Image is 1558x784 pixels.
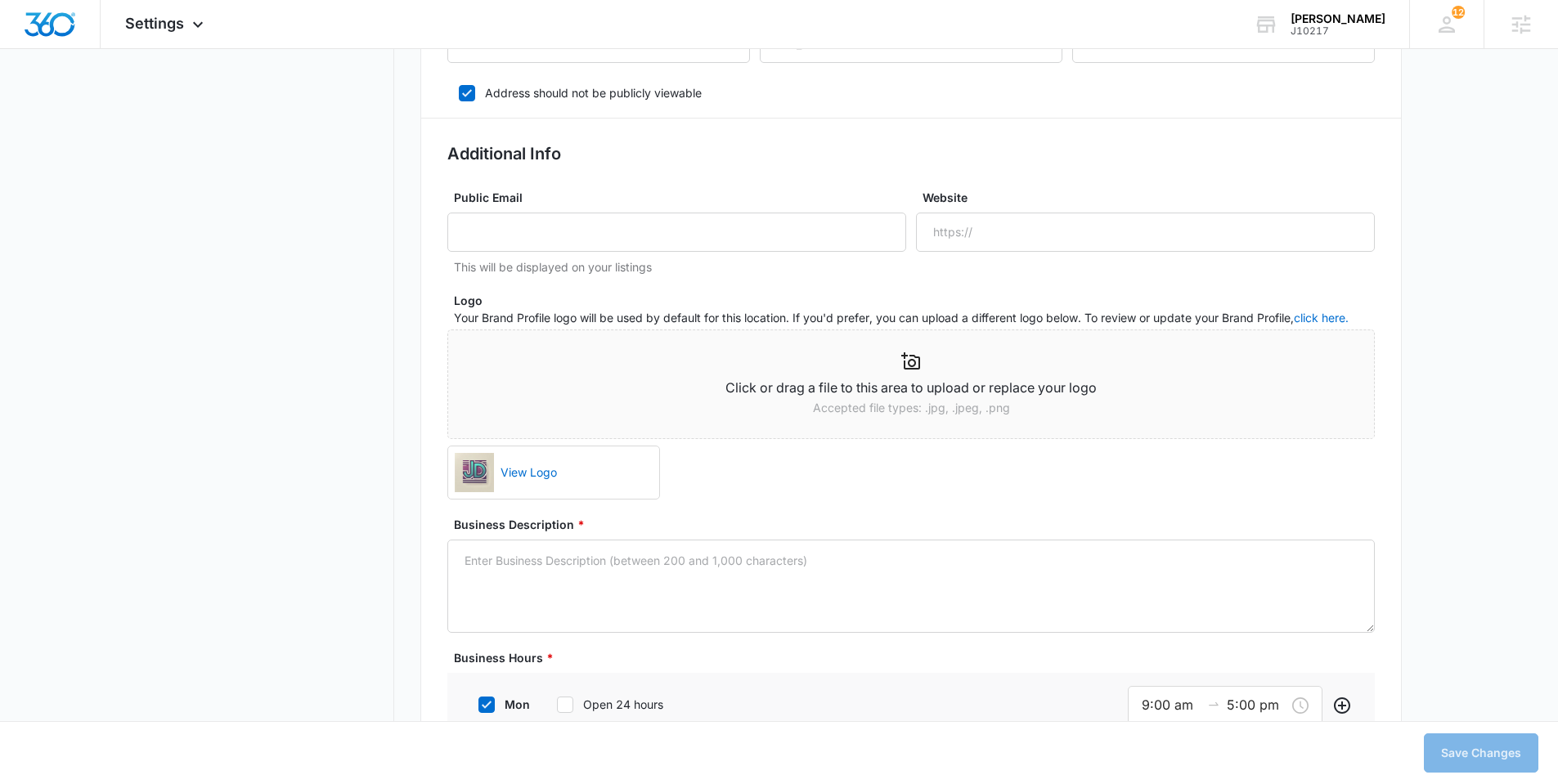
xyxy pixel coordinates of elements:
[448,399,1374,417] p: Accepted file types: .jpg, .jpeg, .png
[1207,697,1220,710] span: swap-right
[448,330,1374,438] span: Click or drag a file to this area to upload or replace your logoAccepted file types: .jpg, .jpeg,...
[447,84,1375,101] label: Address should not be publicly viewable
[1452,6,1465,19] div: notifications count
[1227,695,1286,715] input: Closed
[454,516,1381,533] label: Business Description
[467,696,532,713] label: mon
[448,378,1374,398] p: Click or drag a file to this area to upload or replace your logo
[546,696,701,713] label: Open 24 hours
[1291,12,1385,25] div: account name
[447,141,1375,166] h2: Additional Info
[454,189,913,206] label: Public Email
[916,213,1375,252] input: https://
[454,292,1381,309] label: Logo
[923,189,1381,206] label: Website
[1142,695,1201,715] input: Open
[1452,6,1465,19] span: 12
[1291,25,1385,37] div: account id
[125,15,184,32] span: Settings
[1207,697,1220,710] span: to
[1294,311,1349,325] a: click here.
[455,453,494,492] img: View Logo
[454,649,1381,666] label: Business Hours
[1329,692,1355,719] button: Add
[454,258,906,276] p: This will be displayed on your listings
[454,309,1375,326] p: Your Brand Profile logo will be used by default for this location. If you'd prefer, you can uploa...
[494,455,653,491] a: View Logo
